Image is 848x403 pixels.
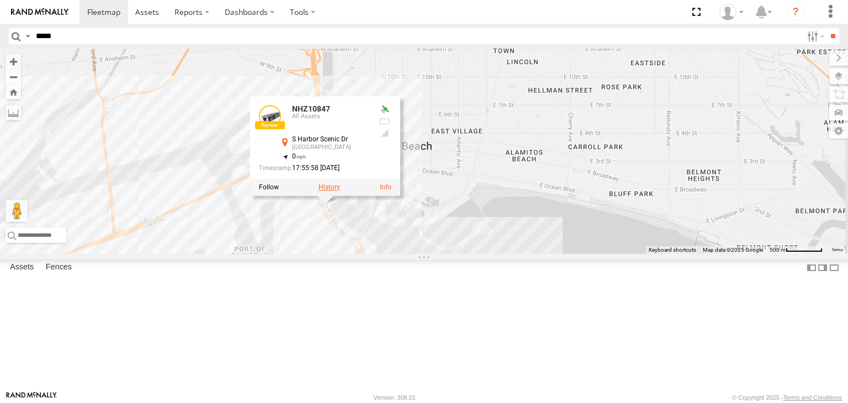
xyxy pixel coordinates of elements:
[378,105,391,114] div: Valid GPS Fix
[374,394,416,401] div: Version: 308.01
[783,394,842,401] a: Terms and Conditions
[829,259,840,275] label: Hide Summary Table
[11,8,68,16] img: rand-logo.svg
[831,248,843,252] a: Terms (opens in new tab)
[6,54,21,69] button: Zoom in
[770,247,786,253] span: 500 m
[6,69,21,84] button: Zoom out
[6,200,28,222] button: Drag Pegman onto the map to open Street View
[6,105,21,120] label: Measure
[787,3,804,21] i: ?
[803,28,826,44] label: Search Filter Options
[715,4,748,20] div: Zulema McIntosch
[817,259,828,275] label: Dock Summary Table to the Right
[23,28,32,44] label: Search Query
[703,247,763,253] span: Map data ©2025 Google
[829,123,848,139] label: Map Settings
[319,183,340,191] label: View Asset History
[40,260,77,275] label: Fences
[806,259,817,275] label: Dock Summary Table to the Left
[378,129,391,138] div: Last Event GSM Signal Strength
[259,105,281,128] a: View Asset Details
[649,246,696,254] button: Keyboard shortcuts
[292,153,306,161] span: 0
[259,183,279,191] label: Realtime tracking of Asset
[292,105,330,114] a: NHZ10847
[292,145,369,151] div: [GEOGRAPHIC_DATA]
[766,246,826,254] button: Map Scale: 500 m per 63 pixels
[4,260,39,275] label: Assets
[380,183,391,191] a: View Asset Details
[6,84,21,99] button: Zoom Home
[292,136,369,144] div: S Harbor Scenic Dr
[292,114,369,120] div: All Assets
[378,117,391,126] div: No battery health information received from this device.
[6,392,57,403] a: Visit our Website
[732,394,842,401] div: © Copyright 2025 -
[259,165,369,172] div: Date/time of location update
